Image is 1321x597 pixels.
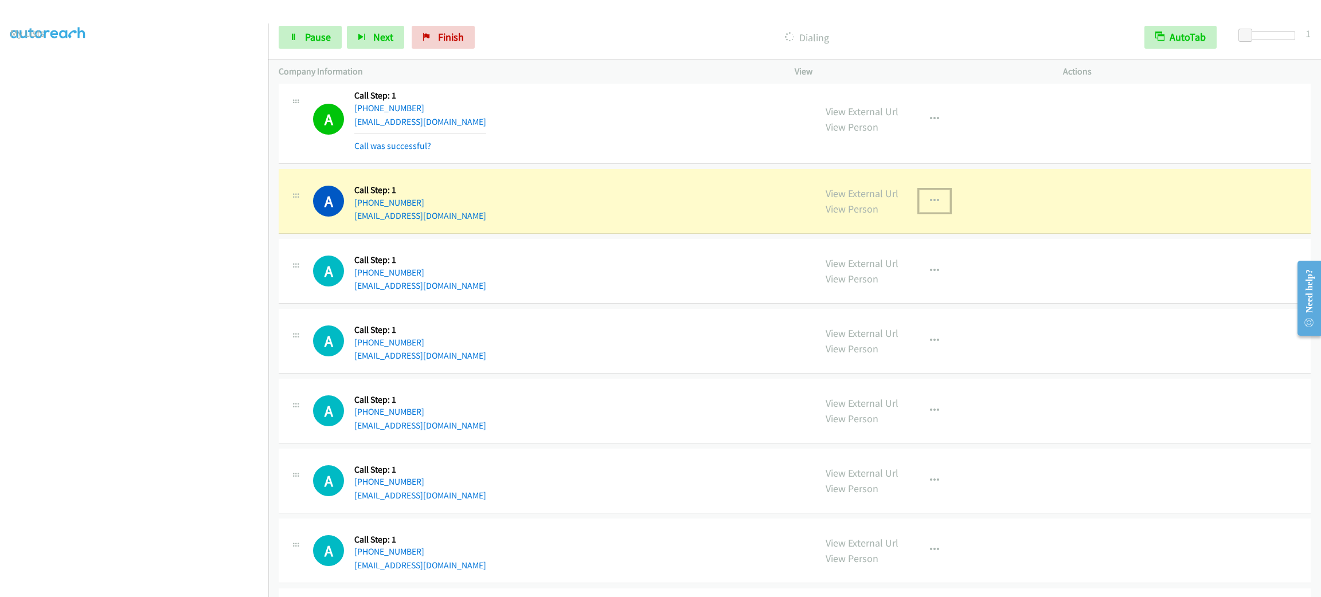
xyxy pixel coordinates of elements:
button: Next [347,26,404,49]
h5: Call Step: 1 [354,184,486,196]
a: View Person [826,552,878,565]
div: The call is yet to be attempted [313,256,344,286]
a: View External Url [826,257,898,270]
div: 1 [1306,26,1311,41]
a: View Person [826,120,878,133]
div: The call is yet to be attempted [313,395,344,426]
span: Next [373,30,393,44]
a: [PHONE_NUMBER] [354,546,424,557]
a: Finish [412,26,475,49]
h1: A [313,535,344,566]
h5: Call Step: 1 [354,254,486,266]
iframe: To enrich screen reader interactions, please activate Accessibility in Grammarly extension settings [10,51,268,595]
h1: A [313,395,344,426]
a: [EMAIL_ADDRESS][DOMAIN_NAME] [354,350,486,361]
a: [EMAIL_ADDRESS][DOMAIN_NAME] [354,210,486,221]
a: View External Url [826,536,898,549]
a: [EMAIL_ADDRESS][DOMAIN_NAME] [354,490,486,501]
a: View Person [826,342,878,355]
h5: Call Step: 1 [354,90,486,101]
a: [PHONE_NUMBER] [354,267,424,278]
a: [PHONE_NUMBER] [354,337,424,348]
a: [EMAIL_ADDRESS][DOMAIN_NAME] [354,280,486,291]
a: [PHONE_NUMBER] [354,103,424,113]
h5: Call Step: 1 [354,534,486,545]
a: [PHONE_NUMBER] [354,476,424,487]
a: Pause [279,26,342,49]
a: [PHONE_NUMBER] [354,197,424,208]
a: My Lists [10,26,45,40]
a: View External Url [826,466,898,480]
h1: A [313,256,344,286]
h5: Call Step: 1 [354,324,486,336]
h1: A [313,186,344,217]
a: Call was successful? [354,140,431,151]
h1: A [313,465,344,496]
h1: A [313,325,344,356]
a: [EMAIL_ADDRESS][DOMAIN_NAME] [354,560,486,571]
a: [EMAIL_ADDRESS][DOMAIN_NAME] [354,420,486,431]
a: [EMAIL_ADDRESS][DOMAIN_NAME] [354,116,486,127]
a: View Person [826,412,878,425]
div: The call is yet to be attempted [313,535,344,566]
a: View External Url [826,327,898,340]
a: View External Url [826,396,898,410]
p: Actions [1063,65,1311,78]
button: AutoTab [1144,26,1217,49]
a: View Person [826,482,878,495]
iframe: Resource Center [1288,253,1321,344]
h5: Call Step: 1 [354,394,486,406]
a: View External Url [826,187,898,200]
a: View External Url [826,105,898,118]
h5: Call Step: 1 [354,464,486,476]
span: Pause [305,30,331,44]
a: [PHONE_NUMBER] [354,406,424,417]
p: View [795,65,1042,78]
a: View Person [826,202,878,215]
a: View Person [826,272,878,285]
p: Dialing [490,30,1124,45]
h1: A [313,104,344,135]
span: Finish [438,30,464,44]
p: Company Information [279,65,774,78]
